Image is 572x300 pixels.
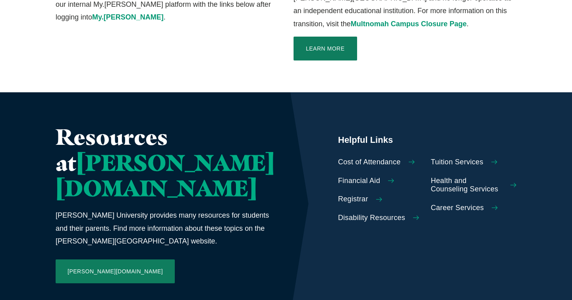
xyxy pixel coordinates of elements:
span: Disability Resources [338,214,405,222]
h5: Helpful Links [338,134,516,146]
a: [PERSON_NAME][DOMAIN_NAME] [56,259,175,283]
span: Registrar [338,195,368,204]
span: Tuition Services [431,158,483,167]
span: Health and Counseling Services [431,177,503,194]
a: Multnomah Campus Closure Page [351,20,467,28]
span: [PERSON_NAME][DOMAIN_NAME] [56,149,274,202]
a: My.[PERSON_NAME] [92,13,164,21]
p: [PERSON_NAME] University provides many resources for students and their parents. Find more inform... [56,209,274,247]
span: Financial Aid [338,177,380,185]
a: Tuition Services [431,158,517,167]
span: Cost of Attendance [338,158,401,167]
a: Financial Aid [338,177,424,185]
a: Health and Counseling Services [431,177,517,194]
h2: Resources at [56,124,274,201]
a: Registrar [338,195,424,204]
a: Learn More [294,37,357,60]
a: Cost of Attendance [338,158,424,167]
span: Career Services [431,204,484,212]
a: Disability Resources [338,214,424,222]
a: Career Services [431,204,517,212]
